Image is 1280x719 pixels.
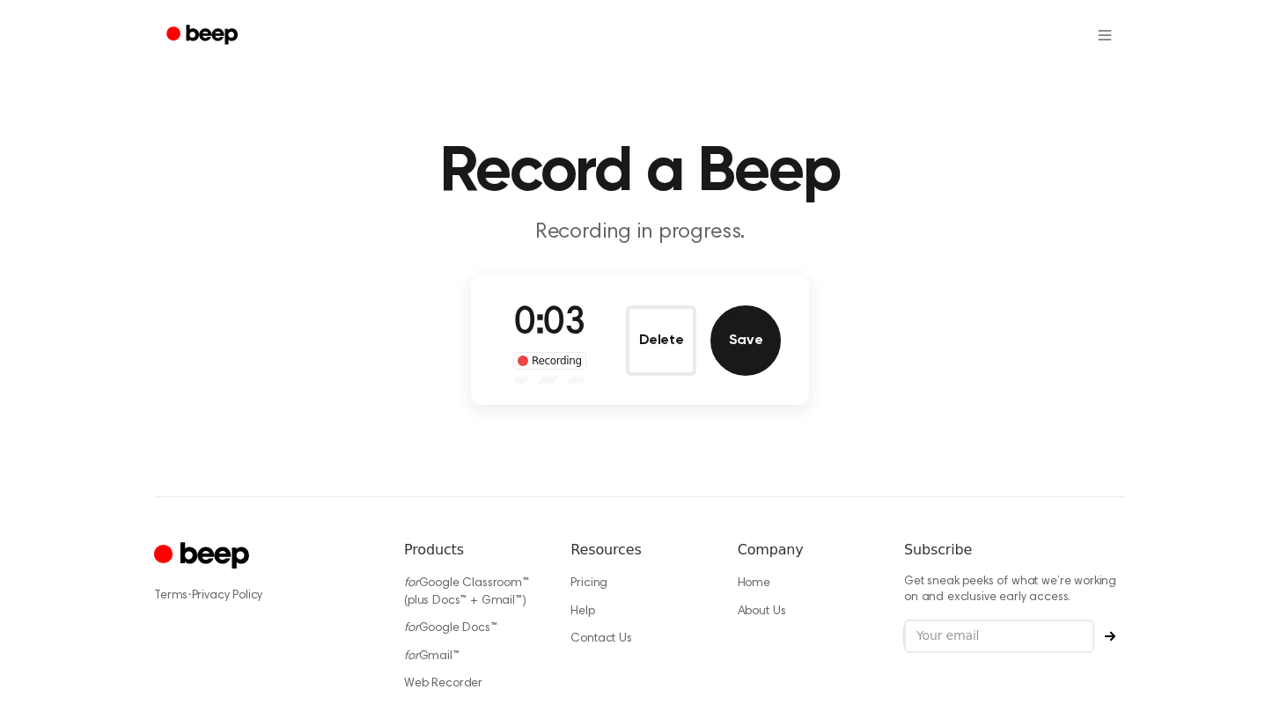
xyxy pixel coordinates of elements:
[404,622,497,635] a: forGoogle Docs™
[904,620,1094,653] input: Your email
[404,650,460,663] a: forGmail™
[1084,14,1126,56] button: Open menu
[404,577,419,590] i: for
[570,577,607,590] a: Pricing
[738,539,876,561] h6: Company
[154,539,254,574] a: Cruip
[513,352,586,370] div: Recording
[1094,631,1126,642] button: Subscribe
[154,587,376,605] div: ·
[404,539,542,561] h6: Products
[154,18,254,53] a: Beep
[738,605,786,618] a: About Us
[626,305,696,376] button: Delete Audio Record
[904,575,1126,605] p: Get sneak peeks of what we’re working on and exclusive early access.
[570,539,709,561] h6: Resources
[404,650,419,663] i: for
[404,622,419,635] i: for
[404,678,482,690] a: Web Recorder
[154,590,188,602] a: Terms
[514,305,585,342] span: 0:03
[738,577,770,590] a: Home
[904,539,1126,561] h6: Subscribe
[570,605,594,618] a: Help
[302,218,978,247] p: Recording in progress.
[710,305,781,376] button: Save Audio Record
[189,141,1091,204] h1: Record a Beep
[192,590,263,602] a: Privacy Policy
[570,633,631,645] a: Contact Us
[404,577,529,607] a: forGoogle Classroom™ (plus Docs™ + Gmail™)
